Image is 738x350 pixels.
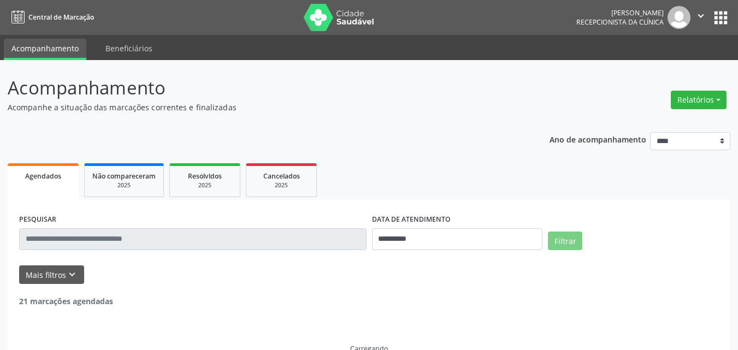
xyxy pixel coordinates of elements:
[28,13,94,22] span: Central de Marcação
[690,6,711,29] button: 
[98,39,160,58] a: Beneficiários
[254,181,309,189] div: 2025
[8,74,513,102] p: Acompanhamento
[576,17,664,27] span: Recepcionista da clínica
[19,265,84,284] button: Mais filtroskeyboard_arrow_down
[263,171,300,181] span: Cancelados
[92,171,156,181] span: Não compareceram
[372,211,451,228] label: DATA DE ATENDIMENTO
[66,269,78,281] i: keyboard_arrow_down
[19,296,113,306] strong: 21 marcações agendadas
[19,211,56,228] label: PESQUISAR
[4,39,86,60] a: Acompanhamento
[25,171,61,181] span: Agendados
[8,102,513,113] p: Acompanhe a situação das marcações correntes e finalizadas
[711,8,730,27] button: apps
[550,132,646,146] p: Ano de acompanhamento
[671,91,727,109] button: Relatórios
[178,181,232,189] div: 2025
[668,6,690,29] img: img
[92,181,156,189] div: 2025
[576,8,664,17] div: [PERSON_NAME]
[8,8,94,26] a: Central de Marcação
[548,232,582,250] button: Filtrar
[188,171,222,181] span: Resolvidos
[695,10,707,22] i: 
